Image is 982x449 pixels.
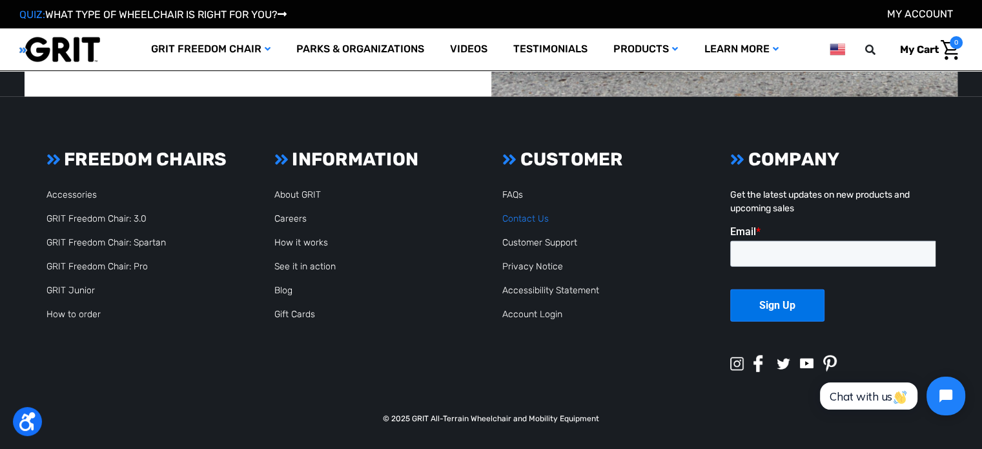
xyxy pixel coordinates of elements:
[502,309,562,320] a: Account Login
[806,366,976,426] iframe: Tidio Chat
[437,28,500,70] a: Videos
[950,36,963,49] span: 0
[502,149,708,171] h3: CUSTOMER
[941,40,959,60] img: Cart
[214,53,283,65] span: Phone Number
[39,413,943,424] p: © 2025 GRIT All-Terrain Wheelchair and Mobility Equipment
[823,355,837,372] img: pinterest
[890,36,963,63] a: Cart with 0 items
[691,28,791,70] a: Learn More
[19,8,45,21] span: QUIZ:
[730,357,744,371] img: instagram
[502,189,523,200] a: FAQs
[830,41,845,57] img: us.png
[887,8,953,20] a: Account
[502,213,549,224] a: Contact Us
[46,285,95,296] a: GRIT Junior
[46,237,166,248] a: GRIT Freedom Chair: Spartan
[274,213,307,224] a: Careers
[46,309,101,320] a: How to order
[46,149,252,171] h3: FREEDOM CHAIRS
[600,28,691,70] a: Products
[900,43,939,56] span: My Cart
[753,355,763,372] img: facebook
[19,8,287,21] a: QUIZ:WHAT TYPE OF WHEELCHAIR IS RIGHT FOR YOU?
[730,188,936,215] p: Get the latest updates on new products and upcoming sales
[274,189,321,200] a: About GRIT
[274,309,315,320] a: Gift Cards
[46,213,147,224] a: GRIT Freedom Chair: 3.0
[800,359,813,369] img: youtube
[502,237,577,248] a: Customer Support
[730,149,936,171] h3: COMPANY
[274,149,480,171] h3: INFORMATION
[274,261,336,272] a: See it in action
[871,36,890,63] input: Search
[283,28,437,70] a: Parks & Organizations
[138,28,283,70] a: GRIT Freedom Chair
[274,285,292,296] a: Blog
[730,225,936,344] iframe: Form 1
[46,261,148,272] a: GRIT Freedom Chair: Pro
[19,36,100,63] img: GRIT All-Terrain Wheelchair and Mobility Equipment
[500,28,600,70] a: Testimonials
[502,261,563,272] a: Privacy Notice
[274,237,328,248] a: How it works
[46,189,97,200] a: Accessories
[777,359,790,370] img: twitter
[502,285,599,296] a: Accessibility Statement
